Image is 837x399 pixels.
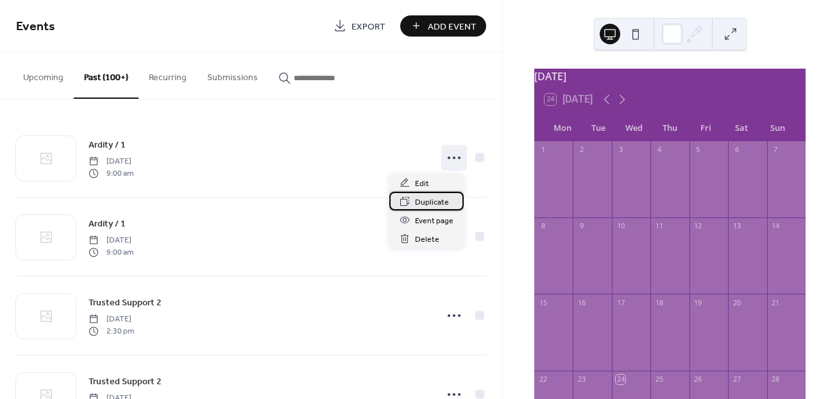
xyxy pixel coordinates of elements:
[577,298,586,307] div: 16
[428,20,477,33] span: Add Event
[89,374,162,389] a: Trusted Support 2
[616,298,625,307] div: 17
[538,221,548,231] div: 8
[89,325,134,337] span: 2:30 pm
[89,167,133,179] span: 9:00 am
[654,221,664,231] div: 11
[351,20,385,33] span: Export
[616,115,652,141] div: Wed
[616,375,625,384] div: 24
[732,145,741,155] div: 6
[693,145,703,155] div: 5
[654,298,664,307] div: 18
[732,221,741,231] div: 13
[652,115,688,141] div: Thu
[723,115,759,141] div: Sat
[139,52,197,98] button: Recurring
[654,375,664,384] div: 25
[771,375,781,384] div: 28
[89,296,162,310] span: Trusted Support 2
[771,298,781,307] div: 21
[534,69,806,84] div: [DATE]
[89,295,162,310] a: Trusted Support 2
[89,246,133,258] span: 9:00 am
[616,221,625,231] div: 10
[693,298,703,307] div: 19
[654,145,664,155] div: 4
[693,375,703,384] div: 26
[415,196,449,209] span: Duplicate
[16,14,55,39] span: Events
[577,145,586,155] div: 2
[324,15,395,37] a: Export
[538,375,548,384] div: 22
[577,375,586,384] div: 23
[415,177,429,191] span: Edit
[197,52,268,98] button: Submissions
[89,139,126,152] span: Ardity / 1
[577,221,586,231] div: 9
[415,214,453,228] span: Event page
[89,314,134,325] span: [DATE]
[616,145,625,155] div: 3
[415,233,439,246] span: Delete
[89,375,162,389] span: Trusted Support 2
[89,137,126,152] a: Ardity / 1
[759,115,795,141] div: Sun
[538,145,548,155] div: 1
[732,298,741,307] div: 20
[74,52,139,99] button: Past (100+)
[771,145,781,155] div: 7
[693,221,703,231] div: 12
[688,115,723,141] div: Fri
[771,221,781,231] div: 14
[580,115,616,141] div: Tue
[89,217,126,231] span: Ardity / 1
[732,375,741,384] div: 27
[89,216,126,231] a: Ardity / 1
[89,235,133,246] span: [DATE]
[13,52,74,98] button: Upcoming
[89,156,133,167] span: [DATE]
[400,15,486,37] button: Add Event
[545,115,580,141] div: Mon
[538,298,548,307] div: 15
